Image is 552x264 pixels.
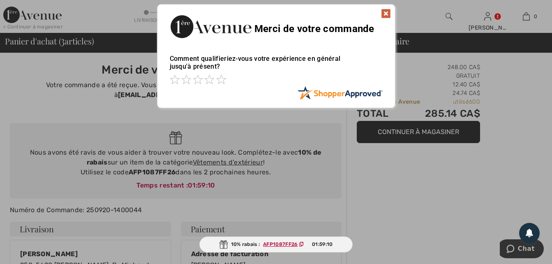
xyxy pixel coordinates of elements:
ins: AFP1087FF26 [263,241,298,247]
div: Comment qualifieriez-vous votre expérience en général jusqu'à présent? [170,46,383,86]
img: Gift.svg [219,240,228,249]
span: 01:59:10 [312,241,333,248]
span: Merci de votre commande [254,23,374,35]
div: 10% rabais : [199,236,353,252]
span: Chat [18,6,35,13]
img: Merci de votre commande [170,13,252,40]
img: x [381,9,391,19]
